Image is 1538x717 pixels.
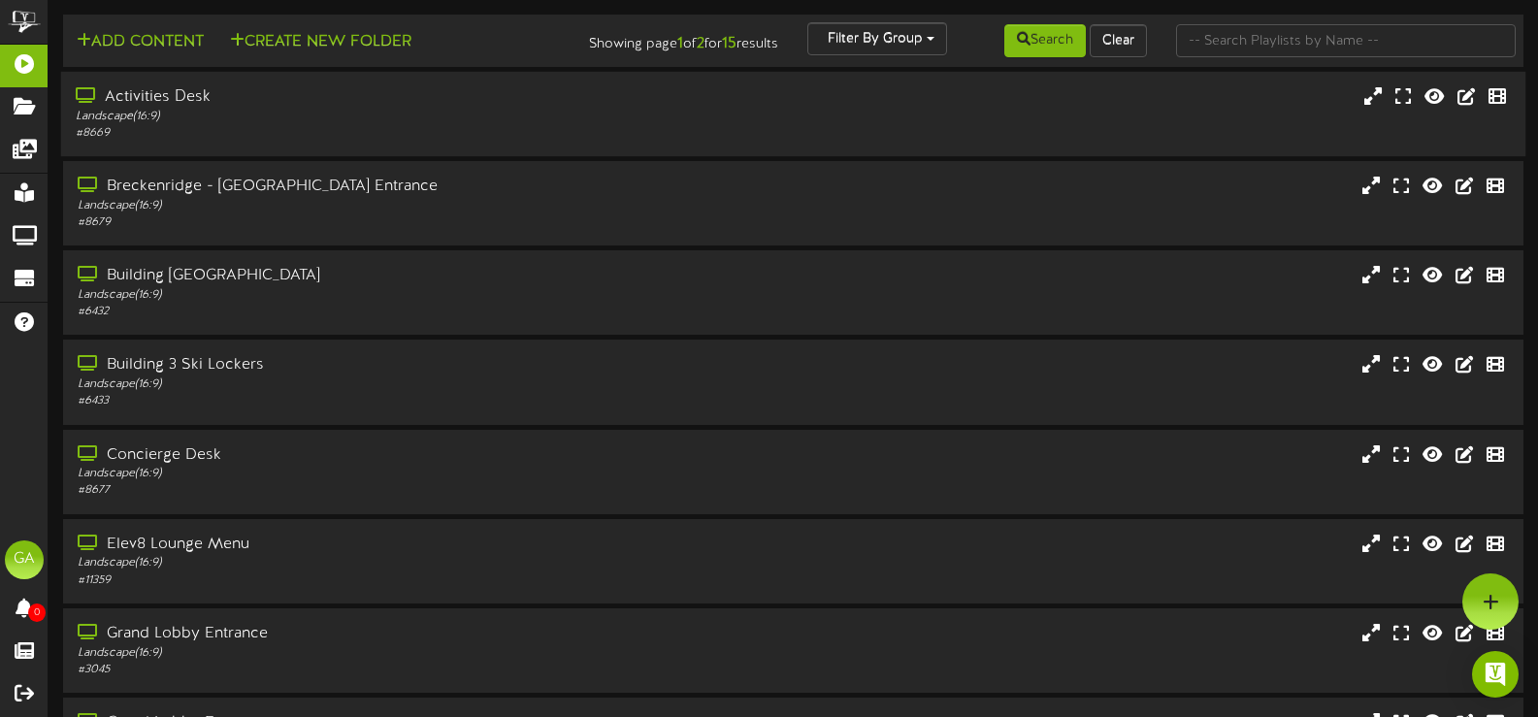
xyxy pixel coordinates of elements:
[78,534,657,556] div: Elev8 Lounge Menu
[5,540,44,579] div: GA
[78,198,657,214] div: Landscape ( 16:9 )
[78,393,657,409] div: # 6433
[697,35,704,52] strong: 2
[677,35,683,52] strong: 1
[78,555,657,571] div: Landscape ( 16:9 )
[78,482,657,499] div: # 8677
[76,86,657,109] div: Activities Desk
[1090,24,1147,57] button: Clear
[807,22,947,55] button: Filter By Group
[78,214,657,231] div: # 8679
[224,30,417,54] button: Create New Folder
[78,354,657,376] div: Building 3 Ski Lockers
[78,265,657,287] div: Building [GEOGRAPHIC_DATA]
[78,376,657,393] div: Landscape ( 16:9 )
[1004,24,1086,57] button: Search
[76,125,657,142] div: # 8669
[78,466,657,482] div: Landscape ( 16:9 )
[547,22,793,55] div: Showing page of for results
[78,287,657,304] div: Landscape ( 16:9 )
[78,623,657,645] div: Grand Lobby Entrance
[78,176,657,198] div: Breckenridge - [GEOGRAPHIC_DATA] Entrance
[78,304,657,320] div: # 6432
[76,109,657,125] div: Landscape ( 16:9 )
[1176,24,1516,57] input: -- Search Playlists by Name --
[78,572,657,589] div: # 11359
[722,35,736,52] strong: 15
[78,444,657,467] div: Concierge Desk
[1472,651,1519,698] div: Open Intercom Messenger
[28,603,46,622] span: 0
[78,645,657,662] div: Landscape ( 16:9 )
[78,662,657,678] div: # 3045
[71,30,210,54] button: Add Content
